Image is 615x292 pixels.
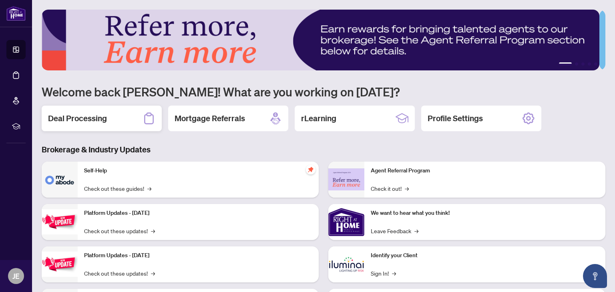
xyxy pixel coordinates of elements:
span: → [405,184,409,193]
h2: rLearning [301,113,336,124]
p: Identify your Client [371,251,599,260]
button: 2 [575,62,578,66]
h1: Welcome back [PERSON_NAME]! What are you working on [DATE]? [42,84,605,99]
button: Open asap [583,264,607,288]
p: Self-Help [84,166,312,175]
p: Platform Updates - [DATE] [84,251,312,260]
button: 4 [588,62,591,66]
button: 3 [581,62,585,66]
button: 5 [594,62,597,66]
h3: Brokerage & Industry Updates [42,144,605,155]
img: We want to hear what you think! [328,204,364,240]
span: JE [12,270,20,282]
span: pushpin [306,165,316,174]
a: Check out these updates!→ [84,226,155,235]
h2: Deal Processing [48,113,107,124]
img: Identify your Client [328,246,364,282]
a: Check it out!→ [371,184,409,193]
p: Platform Updates - [DATE] [84,209,312,218]
a: Sign In!→ [371,269,396,278]
h2: Profile Settings [428,113,483,124]
img: Agent Referral Program [328,168,364,190]
img: Platform Updates - July 21, 2025 [42,209,78,234]
a: Check out these updates!→ [84,269,155,278]
img: Slide 0 [42,10,599,70]
img: logo [6,6,26,21]
img: Platform Updates - July 8, 2025 [42,252,78,277]
img: Self-Help [42,162,78,198]
span: → [147,184,151,193]
h2: Mortgage Referrals [175,113,245,124]
a: Check out these guides!→ [84,184,151,193]
p: We want to hear what you think! [371,209,599,218]
a: Leave Feedback→ [371,226,418,235]
span: → [151,226,155,235]
span: → [151,269,155,278]
button: 1 [559,62,572,66]
span: → [414,226,418,235]
span: → [392,269,396,278]
p: Agent Referral Program [371,166,599,175]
